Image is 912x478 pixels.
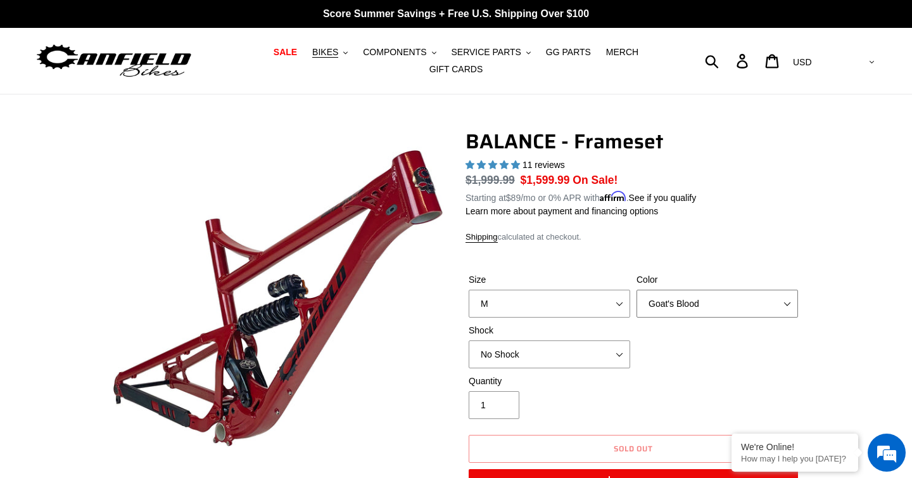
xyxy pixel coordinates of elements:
[629,193,697,203] a: See if you qualify - Learn more about Affirm Financing (opens in modal)
[465,206,658,216] a: Learn more about payment and financing options
[573,172,617,188] span: On Sale!
[465,160,522,170] span: 5.00 stars
[506,193,521,203] span: $89
[429,64,483,75] span: GIFT CARDS
[469,273,630,287] label: Size
[306,44,354,61] button: BIKES
[35,41,193,81] img: Canfield Bikes
[465,232,498,243] a: Shipping
[41,63,72,95] img: d_696896380_company_1647369064580_696896380
[522,160,565,170] span: 11 reviews
[606,47,638,58] span: MERCH
[451,47,521,58] span: SERVICE PARTS
[636,273,798,287] label: Color
[546,47,591,58] span: GG PARTS
[14,70,33,89] div: Navigation go back
[85,71,232,87] div: Chat with us now
[540,44,597,61] a: GG PARTS
[465,188,696,205] p: Starting at /mo or 0% APR with .
[469,435,798,463] button: Sold out
[445,44,536,61] button: SERVICE PARTS
[208,6,238,37] div: Minimize live chat window
[741,454,849,463] p: How may I help you today?
[712,47,744,75] input: Search
[423,61,490,78] a: GIFT CARDS
[465,129,801,153] h1: BALANCE - Frameset
[267,44,303,61] a: SALE
[6,346,241,391] textarea: Type your message and hit 'Enter'
[274,47,297,58] span: SALE
[465,174,515,186] s: $1,999.99
[614,442,654,455] span: Sold out
[741,442,849,452] div: We're Online!
[469,324,630,337] label: Shock
[363,47,426,58] span: COMPONENTS
[357,44,442,61] button: COMPONENTS
[469,375,630,388] label: Quantity
[600,191,626,202] span: Affirm
[465,231,801,243] div: calculated at checkout.
[73,160,175,288] span: We're online!
[600,44,645,61] a: MERCH
[521,174,570,186] span: $1,599.99
[312,47,338,58] span: BIKES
